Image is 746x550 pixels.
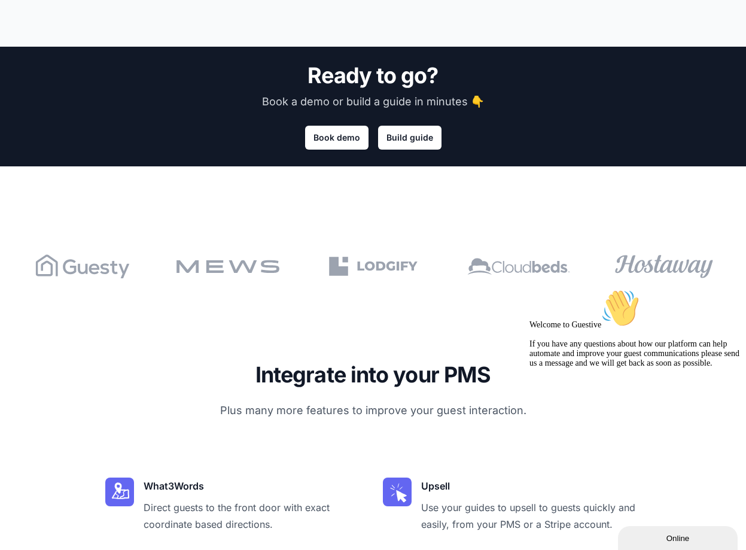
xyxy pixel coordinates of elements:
[172,63,574,87] h2: Ready to go?
[201,92,546,111] p: Book a demo or build a guide in minutes 👇
[525,284,740,520] iframe: chat widget
[618,524,740,550] iframe: chat widget
[144,478,364,494] dt: What3Words
[378,126,441,150] a: Build guide
[144,499,364,533] dd: Direct guests to the front door with exact coordinate based directions.
[77,5,115,43] img: :wave:
[610,253,718,281] img: Hostaway
[421,499,641,533] dd: Use your guides to upsell to guests quickly and easily, from your PMS or a Stripe account.
[29,253,136,281] img: Guesty
[5,5,220,84] div: Welcome to Guestive👋If you have any questions about how our platform can help automate and improv...
[388,482,409,504] img: Th_40_x_40_px_7.svg
[305,126,369,150] a: Book demo
[319,253,427,281] img: Lodgify
[5,36,215,83] span: Welcome to Guestive If you have any questions about how our platform can help automate and improv...
[465,253,573,281] img: Cloudbeds
[172,401,574,420] p: Plus many more features to improve your guest interaction.
[172,363,574,387] p: Integrate into your PMS
[174,253,282,281] img: MEWS
[421,478,641,494] dt: Upsell
[108,480,132,504] img: Th_40_x_40_px_10.svg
